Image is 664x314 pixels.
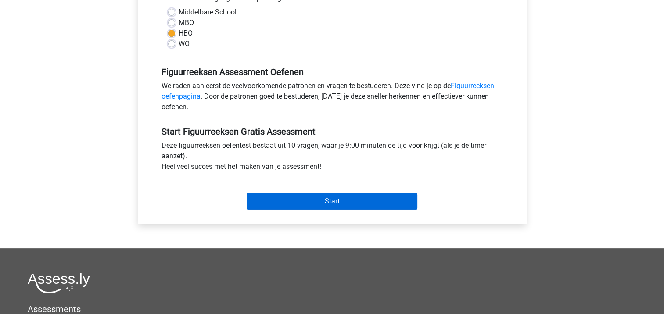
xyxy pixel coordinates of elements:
div: We raden aan eerst de veelvoorkomende patronen en vragen te bestuderen. Deze vind je op de . Door... [155,81,510,116]
label: Middelbare School [179,7,237,18]
h5: Start Figuurreeksen Gratis Assessment [162,126,503,137]
label: MBO [179,18,194,28]
img: Assessly logo [28,273,90,293]
input: Start [247,193,417,210]
div: Deze figuurreeksen oefentest bestaat uit 10 vragen, waar je 9:00 minuten de tijd voor krijgt (als... [155,140,510,175]
h5: Figuurreeksen Assessment Oefenen [162,67,503,77]
label: HBO [179,28,193,39]
label: WO [179,39,190,49]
